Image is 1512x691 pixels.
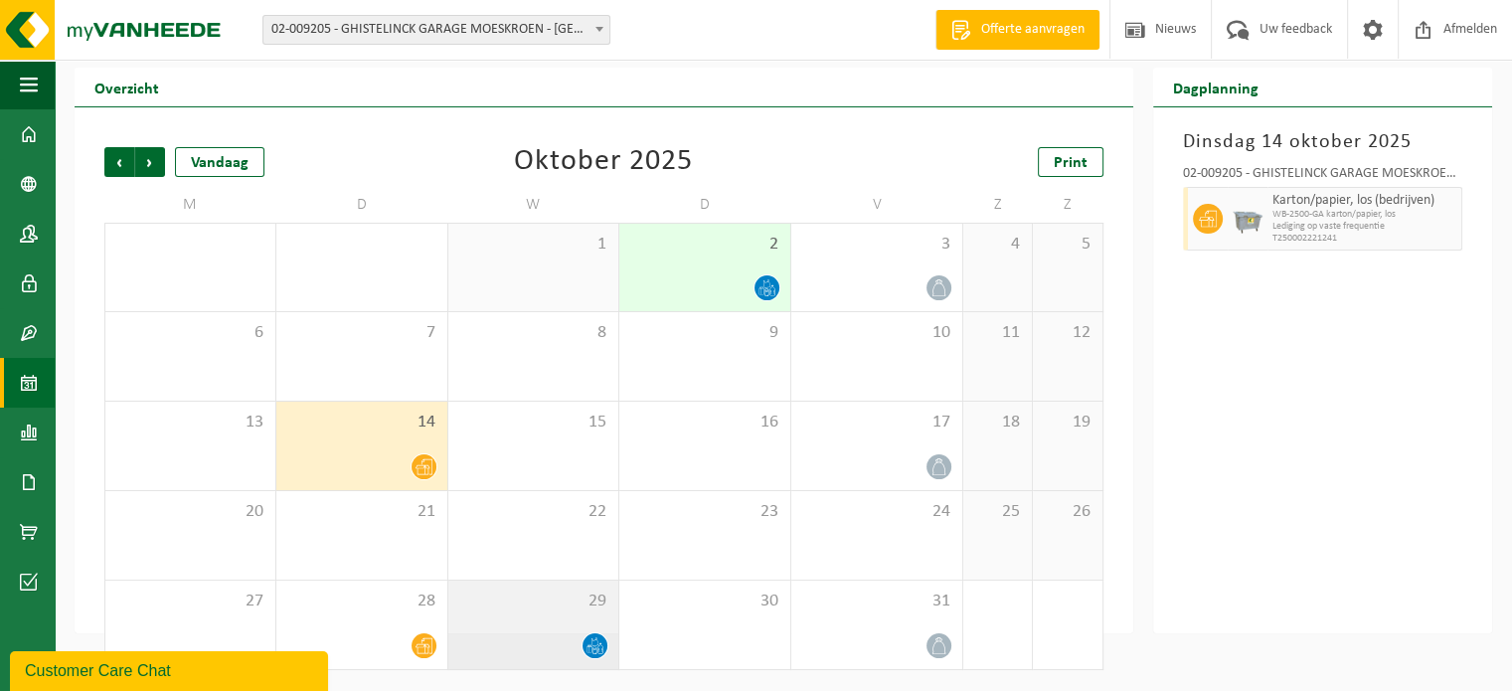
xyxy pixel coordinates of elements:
[801,501,952,523] span: 24
[458,234,609,256] span: 1
[458,412,609,433] span: 15
[286,591,437,612] span: 28
[619,187,791,223] td: D
[1272,233,1457,245] span: T250002221241
[973,234,1022,256] span: 4
[801,322,952,344] span: 10
[963,187,1033,223] td: Z
[1183,127,1463,157] h3: Dinsdag 14 oktober 2025
[629,591,780,612] span: 30
[1043,234,1092,256] span: 5
[514,147,693,177] div: Oktober 2025
[1272,209,1457,221] span: WB-2500-GA karton/papier, los
[629,234,780,256] span: 2
[1054,155,1088,171] span: Print
[135,147,165,177] span: Volgende
[1153,68,1278,106] h2: Dagplanning
[115,322,265,344] span: 6
[1272,221,1457,233] span: Lediging op vaste frequentie
[286,412,437,433] span: 14
[115,412,265,433] span: 13
[104,147,134,177] span: Vorige
[104,187,276,223] td: M
[973,501,1022,523] span: 25
[286,322,437,344] span: 7
[263,16,609,44] span: 02-009205 - GHISTELINCK GARAGE MOESKROEN - MOESKROEN
[1233,204,1262,234] img: WB-2500-GAL-GY-01
[458,591,609,612] span: 29
[448,187,620,223] td: W
[629,322,780,344] span: 9
[1038,147,1103,177] a: Print
[1272,193,1457,209] span: Karton/papier, los (bedrijven)
[976,20,1090,40] span: Offerte aanvragen
[1043,322,1092,344] span: 12
[1043,412,1092,433] span: 19
[10,647,332,691] iframe: chat widget
[286,501,437,523] span: 21
[1183,167,1463,187] div: 02-009205 - GHISTELINCK GARAGE MOESKROEN - [GEOGRAPHIC_DATA]
[791,187,963,223] td: V
[175,147,264,177] div: Vandaag
[1043,501,1092,523] span: 26
[458,501,609,523] span: 22
[935,10,1099,50] a: Offerte aanvragen
[75,68,179,106] h2: Overzicht
[973,412,1022,433] span: 18
[629,501,780,523] span: 23
[629,412,780,433] span: 16
[801,234,952,256] span: 3
[262,15,610,45] span: 02-009205 - GHISTELINCK GARAGE MOESKROEN - MOESKROEN
[973,322,1022,344] span: 11
[801,412,952,433] span: 17
[1033,187,1102,223] td: Z
[115,501,265,523] span: 20
[458,322,609,344] span: 8
[276,187,448,223] td: D
[115,591,265,612] span: 27
[801,591,952,612] span: 31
